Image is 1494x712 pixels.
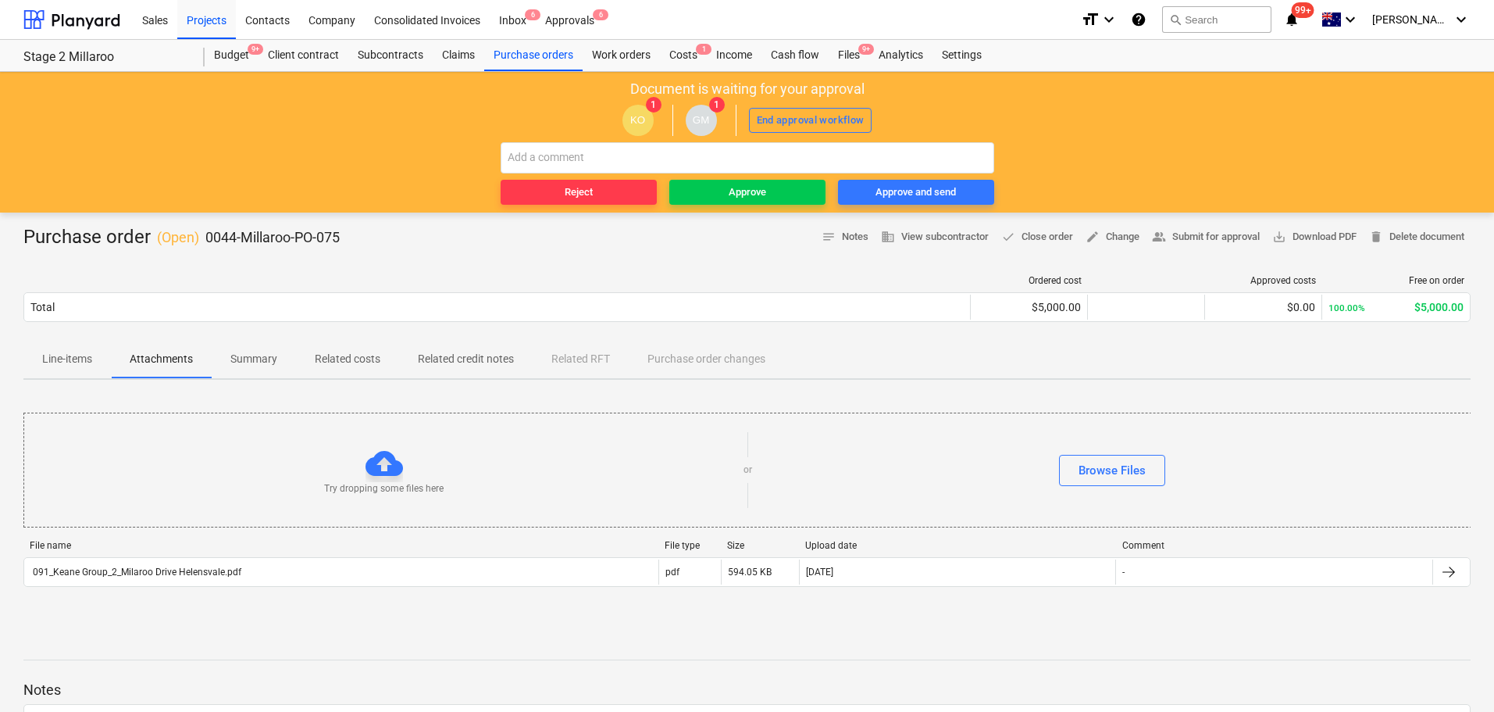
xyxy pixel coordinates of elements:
[1266,225,1363,249] button: Download PDF
[1452,10,1471,29] i: keyboard_arrow_down
[660,40,707,71] a: Costs1
[1079,460,1146,481] div: Browse Files
[686,105,717,136] div: Geoff Morley
[1001,228,1073,246] span: Close order
[593,9,608,20] span: 6
[869,40,932,71] a: Analytics
[205,40,259,71] div: Budget
[727,540,793,551] div: Size
[1292,2,1314,18] span: 99+
[665,567,679,578] div: pdf
[1372,13,1450,26] span: [PERSON_NAME]
[630,80,865,98] p: Document is waiting for your approval
[157,228,199,247] p: ( Open )
[1284,10,1300,29] i: notifications
[1152,230,1166,244] span: people_alt
[995,225,1079,249] button: Close order
[805,540,1110,551] div: Upload date
[1162,6,1271,33] button: Search
[1146,225,1266,249] button: Submit for approval
[1169,13,1182,26] span: search
[875,225,995,249] button: View subcontractor
[761,40,829,71] a: Cash flow
[230,351,277,367] p: Summary
[1131,10,1146,29] i: Knowledge base
[1328,275,1464,286] div: Free on order
[749,108,872,133] button: End approval workflow
[315,351,380,367] p: Related costs
[484,40,583,71] a: Purchase orders
[630,114,645,126] span: KO
[42,351,92,367] p: Line-items
[1211,275,1316,286] div: Approved costs
[1272,230,1286,244] span: save_alt
[23,49,186,66] div: Stage 2 Millaroo
[1081,10,1100,29] i: format_size
[1079,225,1146,249] button: Change
[30,301,55,313] div: Total
[858,44,874,55] span: 9+
[23,413,1472,528] div: Try dropping some files hereorBrowse Files
[729,184,766,202] div: Approve
[660,40,707,71] div: Costs
[130,351,193,367] p: Attachments
[1211,301,1315,313] div: $0.00
[838,180,994,205] button: Approve and send
[806,567,833,578] div: [DATE]
[881,230,895,244] span: business
[30,540,652,551] div: File name
[30,567,241,578] div: 091_Keane Group_2_Milaroo Drive Helensvale.pdf
[248,44,263,55] span: 9+
[881,228,989,246] span: View subcontractor
[1100,10,1118,29] i: keyboard_arrow_down
[501,142,994,174] input: Add a comment
[743,463,752,477] p: or
[23,225,340,250] div: Purchase order
[665,540,715,551] div: File type
[1369,230,1383,244] span: delete
[433,40,484,71] a: Claims
[1001,230,1015,244] span: done
[977,301,1081,313] div: $5,000.00
[1369,228,1464,246] span: Delete document
[205,228,340,247] p: 0044-Millaroo-PO-075
[932,40,991,71] a: Settings
[829,40,869,71] a: Files9+
[1341,10,1360,29] i: keyboard_arrow_down
[259,40,348,71] a: Client contract
[709,97,725,113] span: 1
[501,180,657,205] button: Reject
[757,112,865,130] div: End approval workflow
[707,40,761,71] div: Income
[1363,225,1471,249] button: Delete document
[205,40,259,71] a: Budget9+
[23,681,1471,699] p: Notes
[1086,228,1139,246] span: Change
[1122,567,1125,578] div: -
[1152,228,1260,246] span: Submit for approval
[622,105,654,136] div: Kalin Olive
[348,40,433,71] a: Subcontracts
[418,351,514,367] p: Related credit notes
[822,230,836,244] span: notes
[669,180,825,205] button: Approve
[583,40,660,71] a: Work orders
[875,184,956,202] div: Approve and send
[1416,637,1494,712] div: Chat Widget
[525,9,540,20] span: 6
[829,40,869,71] div: Files
[1272,228,1357,246] span: Download PDF
[1059,455,1165,486] button: Browse Files
[565,184,593,202] div: Reject
[693,114,709,126] span: GM
[728,567,772,578] div: 594.05 KB
[815,225,875,249] button: Notes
